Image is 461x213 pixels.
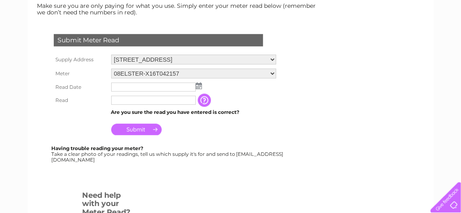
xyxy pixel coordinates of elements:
[434,35,453,41] a: Log out
[337,35,355,41] a: Energy
[52,67,109,81] th: Meter
[52,145,144,151] b: Having trouble reading your meter?
[196,83,202,89] img: ...
[390,35,401,41] a: Blog
[35,0,323,18] td: Make sure you are only paying for what you use. Simply enter your meter read below (remember we d...
[52,81,109,94] th: Read Date
[111,124,162,135] input: Submit
[306,4,363,14] a: 0333 014 3131
[37,5,425,40] div: Clear Business is a trading name of Verastar Limited (registered in [GEOGRAPHIC_DATA] No. 3667643...
[52,53,109,67] th: Supply Address
[109,107,278,118] td: Are you sure the read you have entered is correct?
[16,21,58,46] img: logo.png
[360,35,385,41] a: Telecoms
[54,34,263,46] div: Submit Meter Read
[317,35,332,41] a: Water
[52,94,109,107] th: Read
[52,146,285,162] div: Take a clear photo of your readings, tell us which supply it's for and send to [EMAIL_ADDRESS][DO...
[198,94,213,107] input: Information
[406,35,427,41] a: Contact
